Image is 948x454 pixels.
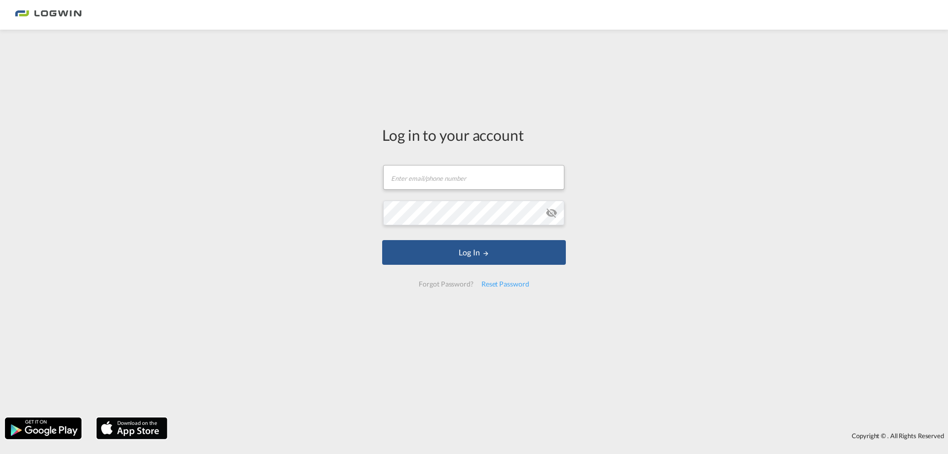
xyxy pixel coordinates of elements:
[382,124,566,145] div: Log in to your account
[383,165,564,190] input: Enter email/phone number
[415,275,477,293] div: Forgot Password?
[95,416,168,440] img: apple.png
[382,240,566,265] button: LOGIN
[477,275,533,293] div: Reset Password
[172,427,948,444] div: Copyright © . All Rights Reserved
[15,4,81,26] img: 2761ae10d95411efa20a1f5e0282d2d7.png
[4,416,82,440] img: google.png
[546,207,557,219] md-icon: icon-eye-off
